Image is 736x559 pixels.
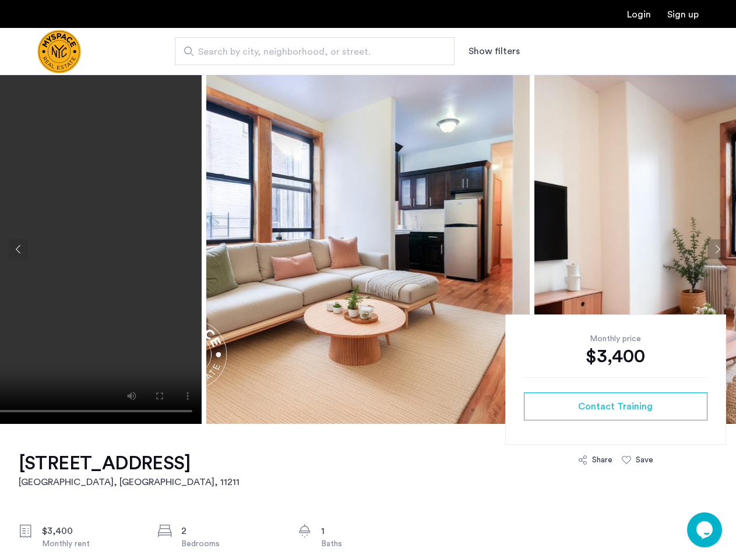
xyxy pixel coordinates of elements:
h2: [GEOGRAPHIC_DATA], [GEOGRAPHIC_DATA] , 11211 [19,475,240,489]
div: Bedrooms [181,538,279,550]
span: Search by city, neighborhood, or street. [198,45,422,59]
span: Contact Training [578,399,653,413]
div: Share [592,454,612,466]
button: Show or hide filters [469,44,520,58]
a: Login [627,10,651,19]
img: apartment [206,75,530,424]
div: 1 [321,524,419,538]
input: Apartment Search [175,37,455,65]
a: Cazamio Logo [37,30,81,73]
div: 2 [181,524,279,538]
div: Save [636,454,653,466]
a: [STREET_ADDRESS][GEOGRAPHIC_DATA], [GEOGRAPHIC_DATA], 11211 [19,452,240,489]
h1: [STREET_ADDRESS] [19,452,240,475]
div: Baths [321,538,419,550]
img: logo [37,30,81,73]
a: Registration [667,10,699,19]
iframe: chat widget [687,512,724,547]
button: Previous apartment [9,239,29,259]
div: Monthly price [524,333,707,345]
div: Monthly rent [42,538,140,550]
div: $3,400 [524,345,707,368]
button: button [524,392,707,420]
button: Next apartment [707,239,727,259]
div: $3,400 [42,524,140,538]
